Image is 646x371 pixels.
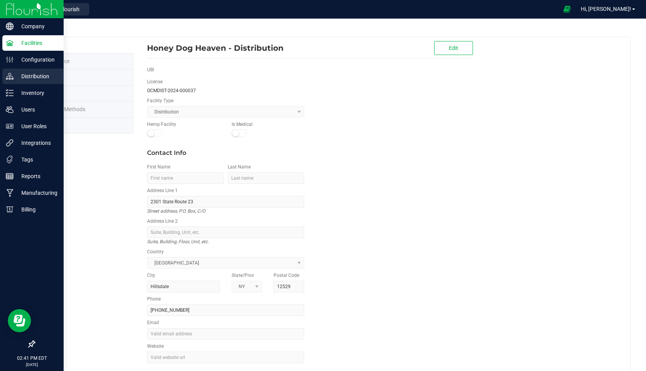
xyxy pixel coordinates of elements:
span: Edit [449,45,458,51]
p: Inventory [14,88,60,98]
label: Phone [147,295,161,302]
span: OCMDIST-2024-000037 [147,88,196,93]
input: Valid email address [147,328,304,340]
inline-svg: Distribution [6,72,14,80]
p: Users [14,105,60,114]
input: Postal Code [274,281,304,292]
label: State/Prov [232,272,254,279]
p: Tags [14,155,60,164]
label: City [147,272,155,279]
label: Email [147,319,159,326]
inline-svg: Manufacturing [6,189,14,197]
p: Configuration [14,55,60,64]
button: Edit [434,41,473,55]
label: Address Line 1 [147,187,178,194]
label: Facility Type [147,97,173,104]
p: Company [14,22,60,31]
p: Billing [14,205,60,214]
inline-svg: Integrations [6,139,14,147]
input: Last name [228,172,305,184]
input: Address [147,196,304,208]
input: First name [147,172,224,184]
input: (123) 456-7890 [147,304,304,316]
label: Is Medical [232,121,253,128]
span: Hi, [PERSON_NAME]! [581,6,631,12]
label: Hemp Facility [147,121,176,128]
label: UBI [147,66,154,73]
iframe: Resource center [8,309,31,332]
input: City [147,281,220,292]
label: Last Name [228,163,251,170]
p: [DATE] [3,362,60,368]
label: Postal Code [274,272,299,279]
inline-svg: Facilities [6,39,14,47]
inline-svg: Users [6,106,14,113]
p: 02:41 PM EDT [3,355,60,362]
label: License [147,78,163,85]
inline-svg: User Roles [6,122,14,130]
inline-svg: Configuration [6,56,14,64]
p: Distribution [14,72,60,81]
inline-svg: Reports [6,172,14,180]
input: Valid website url [147,352,304,363]
div: Honey Dog Heaven - Distribution [147,42,423,54]
p: Integrations [14,138,60,148]
inline-svg: Inventory [6,89,14,97]
div: Contact Info [147,148,304,158]
label: Website [147,343,164,350]
inline-svg: Company [6,22,14,30]
label: Address Line 2 [147,218,178,225]
p: Facilities [14,38,60,48]
i: Suite, Building, Floor, Unit, etc. [147,237,209,246]
inline-svg: Tags [6,156,14,163]
p: Reports [14,172,60,181]
span: Open Ecommerce Menu [558,2,576,17]
p: User Roles [14,122,60,131]
input: Suite, Building, Unit, etc. [147,227,304,238]
label: First Name [147,163,170,170]
p: Manufacturing [14,188,60,198]
inline-svg: Billing [6,206,14,213]
i: Street address, P.O. Box, C/O [147,206,205,216]
label: Country [147,248,164,255]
